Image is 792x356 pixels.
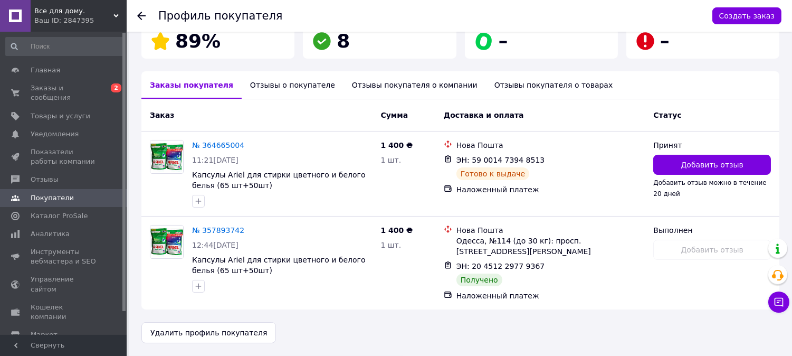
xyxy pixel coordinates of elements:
[456,274,502,286] div: Получено
[31,129,79,139] span: Уведомления
[192,156,238,164] span: 11:21[DATE]
[31,275,98,294] span: Управление сайтом
[456,225,645,236] div: Нова Пошта
[137,11,146,21] div: Вернуться назад
[150,111,174,119] span: Заказ
[5,37,125,56] input: Поиск
[444,111,524,119] span: Доставка и оплата
[660,30,670,52] span: –
[192,256,366,275] a: Капсулы Ariel для стирки цветного и белого белья (65 шт+50шт)
[681,160,743,170] span: Добавить отзыв
[456,167,529,180] div: Готово к выдаче
[456,140,645,151] div: Нова Пошта
[31,330,58,340] span: Маркет
[456,262,545,270] span: ЭН: 20 4512 2977 9367
[653,140,771,151] div: Принят
[653,179,766,197] span: Добавить отзыв можно в течение 20 дней
[150,140,184,174] a: Фото товару
[380,241,401,249] span: 1 шт.
[31,175,59,184] span: Отзывы
[456,291,645,301] div: Наложенный платеж
[380,111,408,119] span: Сумма
[175,30,221,52] span: 89%
[653,225,771,236] div: Выполнен
[456,184,645,195] div: Наложенный платеж
[380,141,413,149] span: 1 400 ₴
[150,226,183,258] img: Фото товару
[242,71,343,99] div: Отзывы о покупателе
[456,236,645,257] div: Одесса, №114 (до 30 кг): просп. [STREET_ADDRESS][PERSON_NAME]
[653,111,681,119] span: Статус
[141,71,242,99] div: Заказы покупателя
[31,247,98,266] span: Инструменты вебмастера и SEO
[499,30,508,52] span: –
[34,6,113,16] span: Все для дому.
[192,226,244,235] a: № 357893742
[192,141,244,149] a: № 364665004
[456,156,545,164] span: ЭН: 59 0014 7394 8513
[712,7,781,24] button: Создать заказ
[34,16,127,25] div: Ваш ID: 2847395
[653,155,771,175] button: Добавить отзыв
[31,211,88,221] span: Каталог ProSale
[192,171,366,190] a: Капсулы Ariel для стирки цветного и белого белья (65 шт+50шт)
[31,193,74,203] span: Покупатели
[111,83,121,92] span: 2
[31,111,90,121] span: Товары и услуги
[31,303,98,322] span: Кошелек компании
[31,65,60,75] span: Главная
[343,71,486,99] div: Отзывы покупателя о компании
[192,241,238,249] span: 12:44[DATE]
[141,322,276,343] button: Удалить профиль покупателя
[150,225,184,259] a: Фото товару
[337,30,350,52] span: 8
[31,83,98,102] span: Заказы и сообщения
[150,140,183,173] img: Фото товару
[31,147,98,166] span: Показатели работы компании
[380,226,413,235] span: 1 400 ₴
[486,71,622,99] div: Отзывы покупателя о товарах
[158,10,283,22] h1: Профиль покупателя
[768,292,789,313] button: Чат с покупателем
[31,229,70,239] span: Аналитика
[380,156,401,164] span: 1 шт.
